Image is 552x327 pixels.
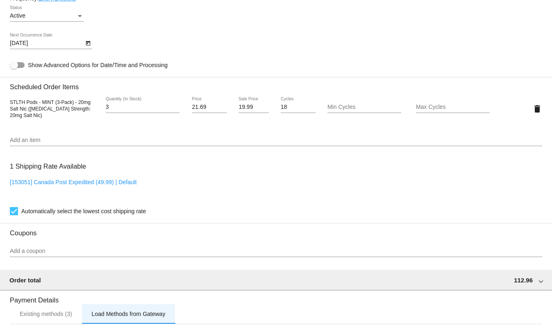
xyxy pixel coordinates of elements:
span: Active [10,12,25,19]
a: [153051] Canada Post Expedited (49.99) | Default [10,179,137,185]
span: Order total [9,277,41,284]
input: Quantity (In Stock) [106,104,179,111]
input: Add a coupon [10,248,542,255]
div: Existing methods (3) [20,311,72,317]
span: Show Advanced Options for Date/Time and Processing [28,61,168,69]
h3: Payment Details [10,290,542,304]
input: Price [192,104,227,111]
mat-select: Status [10,13,84,19]
mat-icon: delete [532,104,542,114]
span: STLTH Pods - MINT (3-Pack) - 20mg Salt Nic ([MEDICAL_DATA] Strength: 20mg Salt Nic) [10,99,91,118]
span: 112.96 [514,277,533,284]
input: Sale Price [239,104,269,111]
input: Cycles [281,104,316,111]
button: Open calendar [84,38,92,47]
h3: 1 Shipping Rate Available [10,158,86,175]
input: Max Cycles [416,104,490,111]
span: Automatically select the lowest cost shipping rate [21,206,146,216]
input: Add an item [10,137,542,144]
h3: Coupons [10,223,542,237]
h3: Scheduled Order Items [10,77,542,91]
div: Load Methods from Gateway [92,311,166,317]
input: Next Occurrence Date [10,40,84,47]
input: Min Cycles [327,104,401,111]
